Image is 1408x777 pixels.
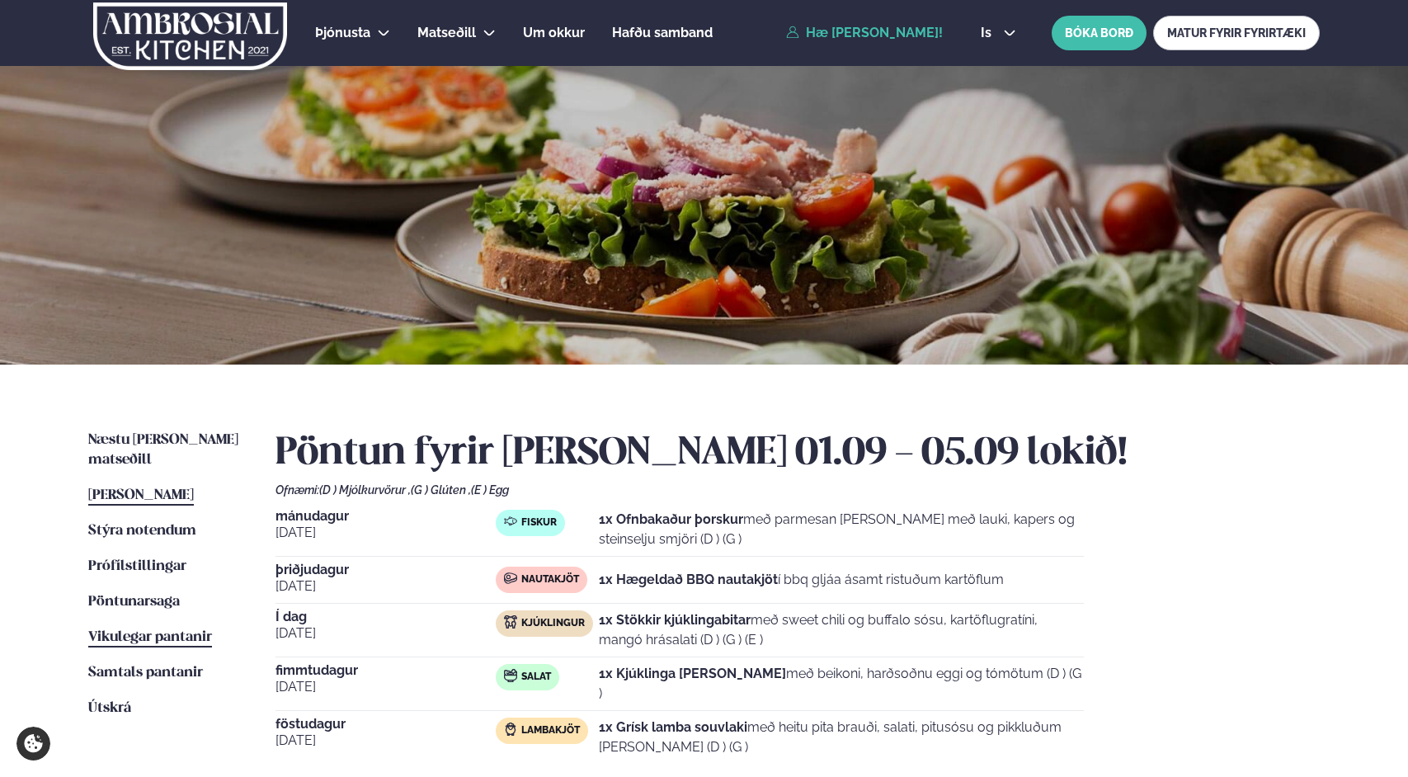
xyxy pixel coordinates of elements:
img: fish.svg [504,515,517,528]
a: Þjónusta [315,23,370,43]
a: Samtals pantanir [88,663,203,683]
span: Útskrá [88,701,131,715]
a: Vikulegar pantanir [88,628,212,647]
span: Vikulegar pantanir [88,630,212,644]
span: Kjúklingur [521,617,585,630]
span: föstudagur [275,718,496,731]
strong: 1x Grísk lamba souvlaki [599,719,747,735]
p: með heitu pita brauði, salati, pitusósu og pikkluðum [PERSON_NAME] (D ) (G ) [599,718,1084,757]
span: (G ) Glúten , [411,483,471,497]
span: Prófílstillingar [88,559,186,573]
a: [PERSON_NAME] [88,486,194,506]
a: Cookie settings [16,727,50,761]
img: chicken.svg [504,615,517,629]
h2: Pöntun fyrir [PERSON_NAME] 01.09 - 05.09 lokið! [275,431,1320,477]
img: salad.svg [504,669,517,682]
span: Í dag [275,610,496,624]
span: (E ) Egg [471,483,509,497]
span: [DATE] [275,677,496,697]
strong: 1x Kjúklinga [PERSON_NAME] [599,666,786,681]
span: is [981,26,996,40]
img: Lamb.svg [504,723,517,736]
strong: 1x Stökkir kjúklingabitar [599,612,751,628]
span: [DATE] [275,731,496,751]
button: BÓKA BORÐ [1052,16,1147,50]
span: Þjónusta [315,25,370,40]
span: [DATE] [275,624,496,643]
a: Pöntunarsaga [88,592,180,612]
span: fimmtudagur [275,664,496,677]
div: Ofnæmi: [275,483,1320,497]
a: Matseðill [417,23,476,43]
span: Matseðill [417,25,476,40]
span: Nautakjöt [521,573,579,586]
span: Næstu [PERSON_NAME] matseðill [88,433,238,467]
strong: 1x Hægeldað BBQ nautakjöt [599,572,778,587]
a: Prófílstillingar [88,557,186,577]
span: Stýra notendum [88,524,196,538]
a: Stýra notendum [88,521,196,541]
span: (D ) Mjólkurvörur , [319,483,411,497]
img: logo [92,2,289,70]
p: með sweet chili og buffalo sósu, kartöflugratíni, mangó hrásalati (D ) (G ) (E ) [599,610,1084,650]
span: Lambakjöt [521,724,580,737]
a: Næstu [PERSON_NAME] matseðill [88,431,243,470]
span: [DATE] [275,577,496,596]
span: Hafðu samband [612,25,713,40]
span: Samtals pantanir [88,666,203,680]
span: Pöntunarsaga [88,595,180,609]
span: [DATE] [275,523,496,543]
p: með beikoni, harðsoðnu eggi og tómötum (D ) (G ) [599,664,1084,704]
a: Hæ [PERSON_NAME]! [786,26,943,40]
span: Um okkur [523,25,585,40]
span: [PERSON_NAME] [88,488,194,502]
a: Hafðu samband [612,23,713,43]
strong: 1x Ofnbakaður þorskur [599,511,743,527]
span: mánudagur [275,510,496,523]
img: beef.svg [504,572,517,585]
p: í bbq gljáa ásamt ristuðum kartöflum [599,570,1004,590]
span: Salat [521,671,551,684]
button: is [968,26,1029,40]
a: Útskrá [88,699,131,718]
a: MATUR FYRIR FYRIRTÆKI [1153,16,1320,50]
a: Um okkur [523,23,585,43]
p: með parmesan [PERSON_NAME] með lauki, kapers og steinselju smjöri (D ) (G ) [599,510,1084,549]
span: Fiskur [521,516,557,530]
span: þriðjudagur [275,563,496,577]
